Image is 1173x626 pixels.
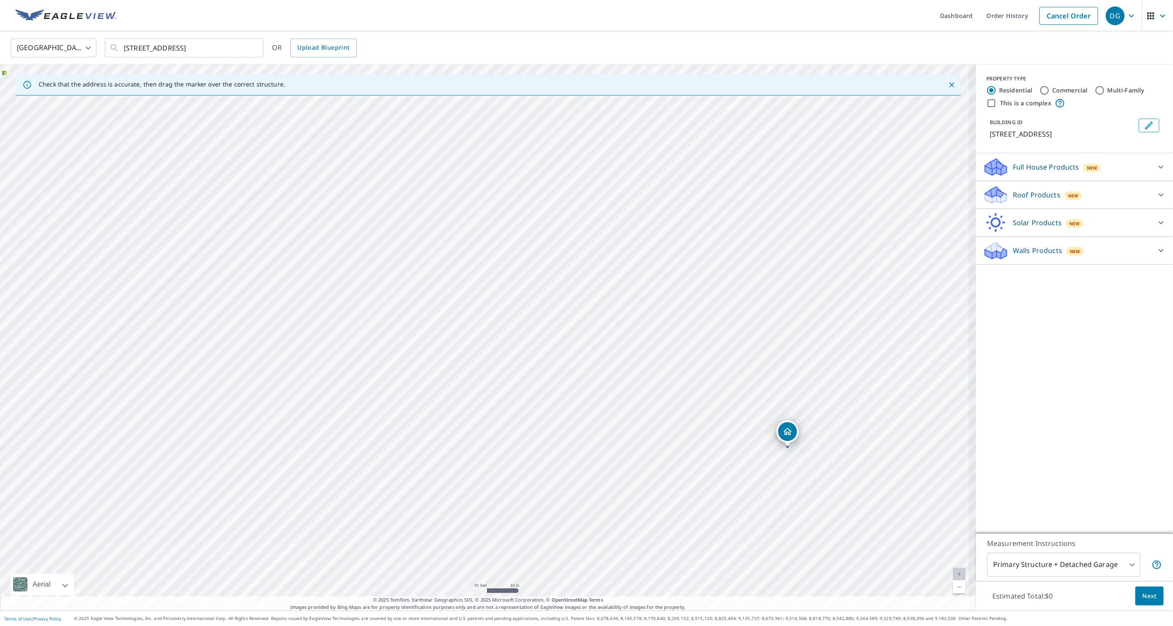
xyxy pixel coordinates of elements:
label: This is a complex [1000,99,1051,107]
span: New [1087,164,1098,171]
div: DG [1106,6,1125,25]
span: New [1068,192,1079,199]
div: Dropped pin, building 1, Residential property, 5229 Cedar Lake Rd Boynton Beach, FL 33437 [776,420,799,447]
span: New [1070,248,1080,255]
p: Walls Products [1013,245,1062,256]
p: Check that the address is accurate, then drag the marker over the correct structure. [39,80,285,88]
label: Residential [999,86,1033,95]
a: Cancel Order [1039,7,1098,25]
p: Estimated Total: $0 [985,587,1060,605]
span: Next [1142,591,1157,602]
div: Walls ProductsNew [983,240,1166,261]
button: Edit building 1 [1139,119,1159,132]
p: © 2025 Eagle View Technologies, Inc. and Pictometry International Corp. All Rights Reserved. Repo... [74,615,1169,622]
p: Measurement Instructions [987,538,1162,548]
div: OR [272,39,357,57]
p: | [4,616,61,621]
div: [GEOGRAPHIC_DATA] [11,36,96,60]
span: © 2025 TomTom, Earthstar Geographics SIO, © 2025 Microsoft Corporation, © [373,596,603,604]
a: Terms of Use [4,616,31,622]
div: Primary Structure + Detached Garage [987,553,1140,577]
button: Close [946,79,957,90]
p: BUILDING ID [990,119,1023,126]
p: Full House Products [1013,162,1079,172]
a: Upload Blueprint [290,39,356,57]
p: Solar Products [1013,218,1062,228]
input: Search by address or latitude-longitude [124,36,246,60]
div: Roof ProductsNew [983,185,1166,205]
p: Roof Products [1013,190,1060,200]
button: Next [1135,587,1164,606]
img: EV Logo [15,9,116,22]
a: OpenStreetMap [552,596,588,603]
label: Commercial [1052,86,1088,95]
a: Privacy Policy [33,616,61,622]
span: Upload Blueprint [297,42,349,53]
div: Solar ProductsNew [983,212,1166,233]
a: Current Level 20, Zoom Out [953,581,966,593]
label: Multi-Family [1107,86,1145,95]
a: Terms [589,596,603,603]
span: Your report will include the primary structure and a detached garage if one exists. [1152,560,1162,570]
span: New [1069,220,1080,227]
div: PROPERTY TYPE [986,75,1163,83]
p: [STREET_ADDRESS] [990,129,1135,139]
div: Full House ProductsNew [983,157,1166,177]
div: Aerial [10,574,74,595]
div: Aerial [30,574,53,595]
a: Current Level 20, Zoom In Disabled [953,568,966,581]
